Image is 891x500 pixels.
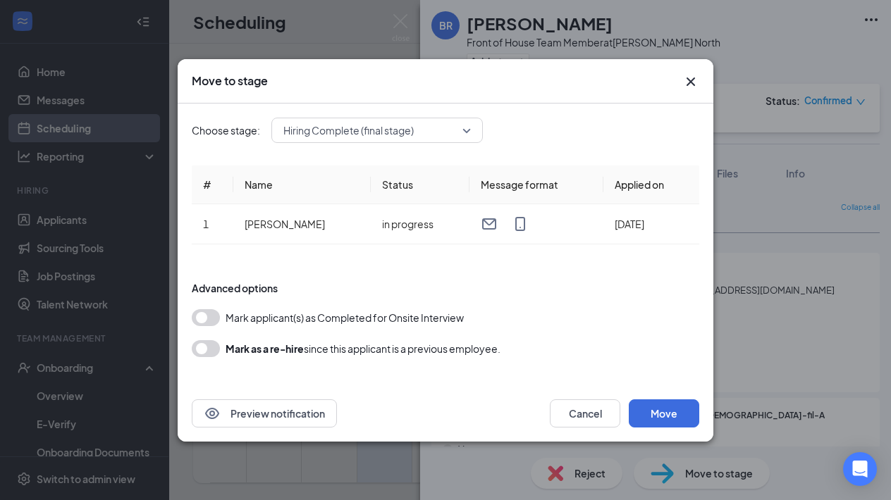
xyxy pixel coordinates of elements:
[203,218,209,230] span: 1
[226,340,500,357] div: since this applicant is a previous employee.
[192,281,699,295] div: Advanced options
[512,215,529,232] svg: MobileSms
[204,405,221,422] svg: Eye
[550,399,620,427] button: Cancel
[843,452,877,486] div: Open Intercom Messenger
[481,215,498,232] svg: Email
[192,123,260,138] span: Choose stage:
[192,399,337,427] button: EyePreview notification
[233,204,371,244] td: [PERSON_NAME]
[629,399,699,427] button: Move
[226,309,464,326] span: Mark applicant(s) as Completed for Onsite Interview
[192,73,268,89] h3: Move to stage
[233,165,371,204] th: Name
[682,73,699,90] svg: Cross
[682,73,699,90] button: Close
[226,342,304,355] b: Mark as a re-hire
[469,165,603,204] th: Message format
[603,165,699,204] th: Applied on
[603,204,699,244] td: [DATE]
[283,120,414,141] span: Hiring Complete (final stage)
[371,165,469,204] th: Status
[192,165,233,204] th: #
[371,204,469,244] td: in progress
